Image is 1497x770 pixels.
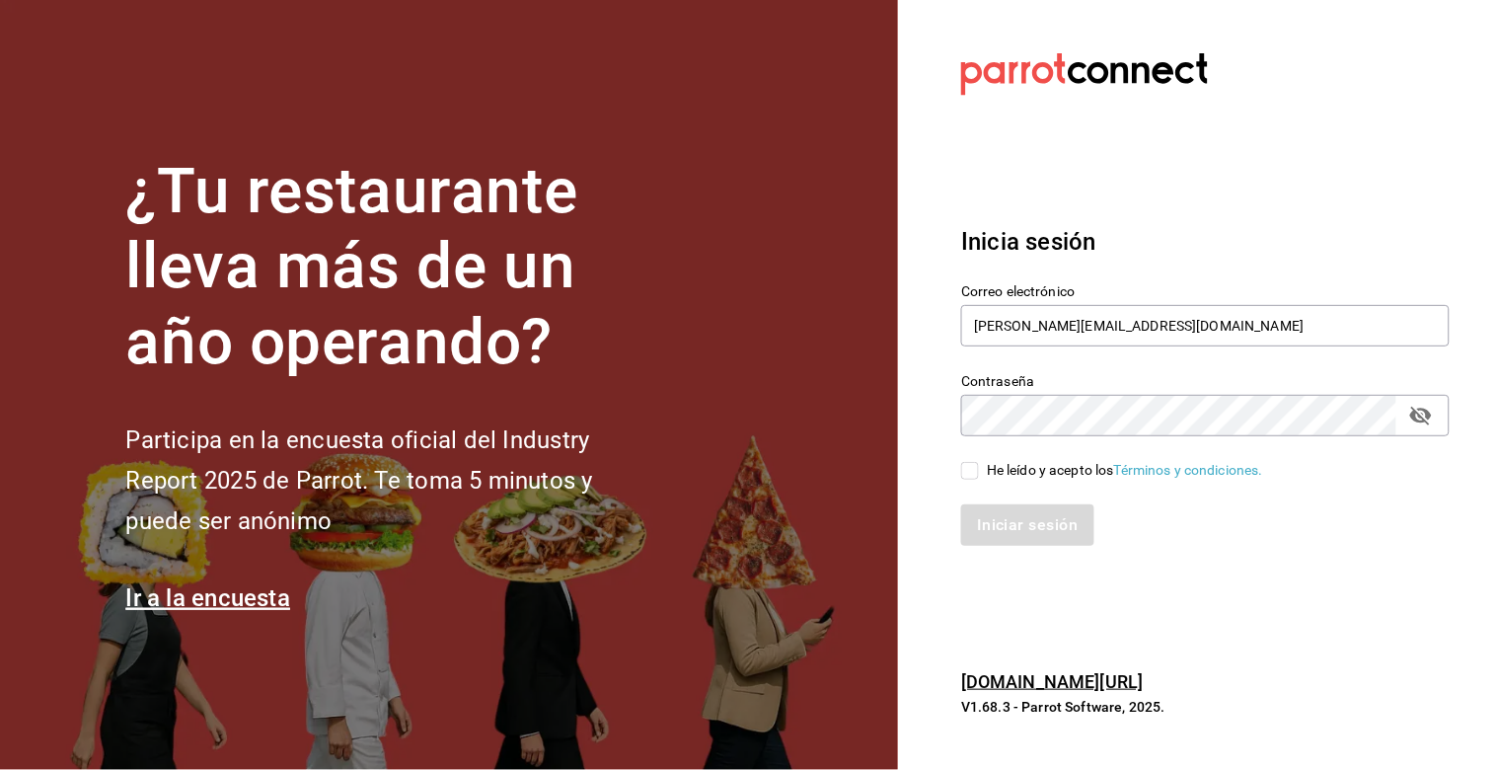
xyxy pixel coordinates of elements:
[961,224,1450,260] h3: Inicia sesión
[1404,399,1438,432] button: passwordField
[987,460,1263,481] div: He leído y acepto los
[961,697,1450,717] p: V1.68.3 - Parrot Software, 2025.
[961,305,1450,346] input: Ingresa tu correo electrónico
[125,584,290,612] a: Ir a la encuesta
[125,421,658,541] h2: Participa en la encuesta oficial del Industry Report 2025 de Parrot. Te toma 5 minutos y puede se...
[1114,462,1263,478] a: Términos y condiciones.
[125,154,658,381] h1: ¿Tu restaurante lleva más de un año operando?
[961,671,1143,692] a: [DOMAIN_NAME][URL]
[961,374,1450,388] label: Contraseña
[961,284,1450,298] label: Correo electrónico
